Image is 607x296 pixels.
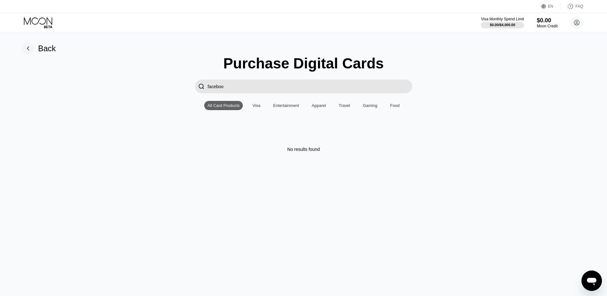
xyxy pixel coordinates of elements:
[252,103,260,108] div: Visa
[481,17,524,28] div: Visa Monthly Spend Limit$0.00/$4,000.00
[195,80,208,93] div: 
[537,24,558,28] div: Moon Credit
[490,23,515,27] div: $0.00 / $4,000.00
[7,147,600,152] div: No results found
[339,103,350,108] div: Travel
[308,101,329,110] div: Apparel
[537,17,558,28] div: $0.00Moon Credit
[541,3,561,10] div: EN
[198,83,205,90] div: 
[363,103,378,108] div: Gaming
[575,4,583,9] div: FAQ
[360,101,381,110] div: Gaming
[312,103,326,108] div: Apparel
[561,3,583,10] div: FAQ
[38,44,56,53] div: Back
[223,55,384,72] div: Purchase Digital Cards
[548,4,553,9] div: EN
[270,101,302,110] div: Entertainment
[204,101,243,110] div: All Card Products
[390,103,400,108] div: Food
[208,80,412,93] input: Search card products
[336,101,353,110] div: Travel
[207,103,240,108] div: All Card Products
[582,271,602,291] iframe: Mesajlaşma penceresini başlatma düğmesi
[481,17,524,21] div: Visa Monthly Spend Limit
[273,103,299,108] div: Entertainment
[387,101,403,110] div: Food
[249,101,264,110] div: Visa
[22,42,56,55] div: Back
[537,17,558,24] div: $0.00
